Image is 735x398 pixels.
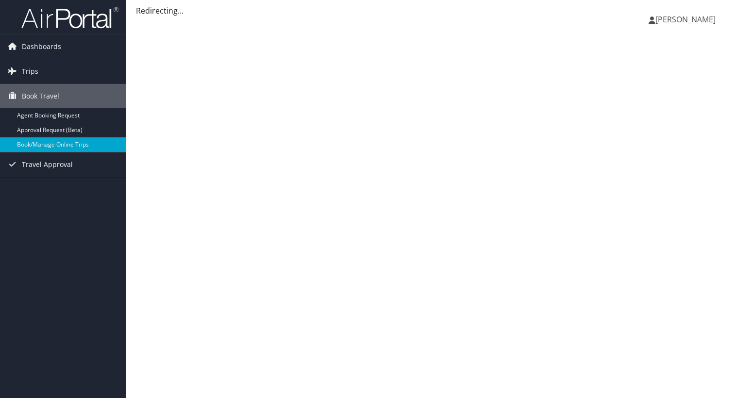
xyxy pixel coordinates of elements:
span: Dashboards [22,34,61,59]
img: airportal-logo.png [21,6,118,29]
span: Trips [22,59,38,83]
span: Book Travel [22,84,59,108]
span: [PERSON_NAME] [655,14,716,25]
a: [PERSON_NAME] [649,5,725,34]
span: Travel Approval [22,152,73,177]
div: Redirecting... [136,5,725,17]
